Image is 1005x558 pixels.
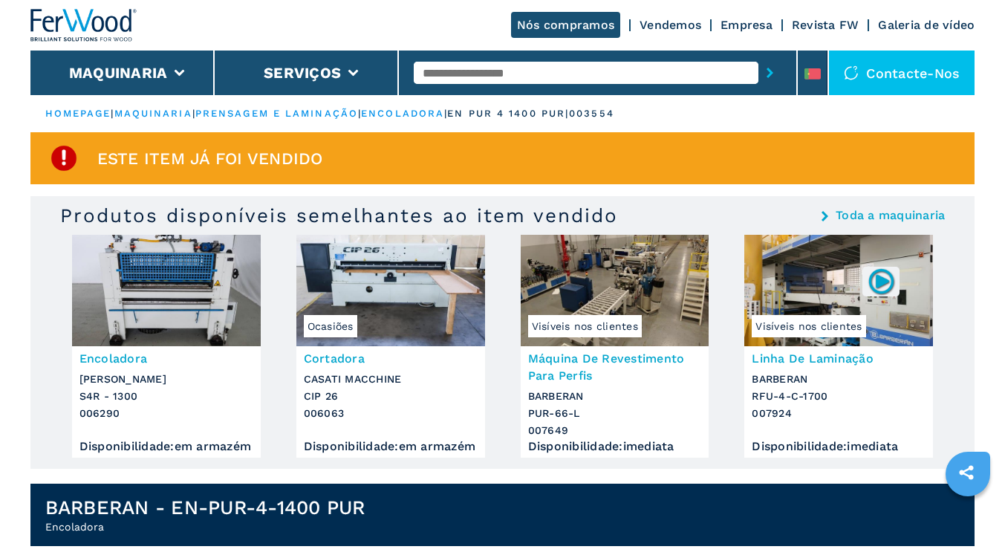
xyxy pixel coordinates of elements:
[30,9,137,42] img: Ferwood
[45,519,365,534] h2: Encoladora
[45,496,365,519] h1: BARBERAN - EN-PUR-4-1400 PUR
[72,235,261,458] a: Encoladora OSAMA S4R - 1300Encoladora[PERSON_NAME]S4R - 1300006290Disponibilidade:em armazém
[758,56,781,90] button: submit-button
[721,18,773,32] a: Empresa
[49,143,79,173] img: SoldProduct
[752,371,926,422] h3: BARBERAN RFU-4-C-1700 007924
[296,235,485,346] img: Cortadora CASATI MACCHINE CIP 26
[829,51,975,95] div: Contacte-nos
[296,235,485,458] a: Cortadora CASATI MACCHINE CIP 26OcasiõesCortadoraCASATI MACCHINECIP 26006063Disponibilidade:em ar...
[304,350,478,367] h3: Cortadora
[844,65,859,80] img: Contacte-nos
[836,210,945,221] a: Toda a maquinaria
[304,443,478,450] div: Disponibilidade : em armazém
[72,235,261,346] img: Encoladora OSAMA S4R - 1300
[528,315,642,337] span: Visíveis nos clientes
[640,18,701,32] a: Vendemos
[444,108,447,119] span: |
[304,371,478,422] h3: CASATI MACCHINE CIP 26 006063
[942,491,994,547] iframe: Chat
[511,12,620,38] a: Nós compramos
[195,108,358,119] a: prensagem e laminação
[192,108,195,119] span: |
[358,108,361,119] span: |
[528,350,702,384] h3: Máquina De Revestimento Para Perfis
[264,64,341,82] button: Serviços
[744,235,933,346] img: Linha De Laminação BARBERAN RFU-4-C-1700
[867,267,896,296] img: 007924
[521,235,709,458] a: Máquina De Revestimento Para Perfis BARBERAN PUR-66-LVisíveis nos clientesMáquina De Revestimento...
[528,388,702,439] h3: BARBERAN PUR-66-L 007649
[79,443,253,450] div: Disponibilidade : em armazém
[752,315,865,337] span: Visíveis nos clientes
[521,235,709,346] img: Máquina De Revestimento Para Perfis BARBERAN PUR-66-L
[752,350,926,367] h3: Linha De Laminação
[744,235,933,458] a: Linha De Laminação BARBERAN RFU-4-C-1700Visíveis nos clientes007924Linha De LaminaçãoBARBERANRFU-...
[60,204,618,227] h3: Produtos disponíveis semelhantes ao item vendido
[97,150,323,167] span: Este item já foi vendido
[79,371,253,422] h3: [PERSON_NAME] S4R - 1300 006290
[752,443,926,450] div: Disponibilidade : imediata
[304,315,357,337] span: Ocasiões
[878,18,975,32] a: Galeria de vídeo
[79,350,253,367] h3: Encoladora
[528,443,702,450] div: Disponibilidade : imediata
[45,108,111,119] a: HOMEPAGE
[792,18,859,32] a: Revista FW
[948,454,985,491] a: sharethis
[69,64,168,82] button: Maquinaria
[111,108,114,119] span: |
[361,108,444,119] a: encoladora
[114,108,192,119] a: maquinaria
[569,107,614,120] p: 003554
[447,107,569,120] p: en pur 4 1400 pur |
